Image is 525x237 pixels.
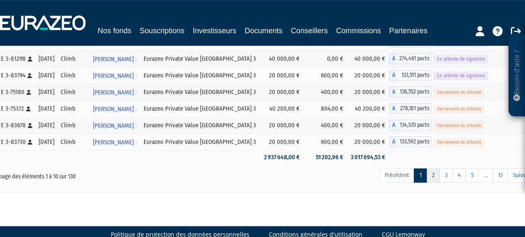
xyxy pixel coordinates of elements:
[28,123,32,128] i: [Français] Personne physique
[57,50,90,67] td: Climb
[347,50,389,67] td: 40 000,00 €
[336,25,381,37] a: Commissions
[304,67,347,84] td: 600,00 €
[452,168,466,183] a: 4
[398,53,431,64] span: 274,461 parts
[28,57,32,62] i: [Français] Personne physique
[304,117,347,133] td: 400,00 €
[434,122,484,130] span: Versement en attente
[398,136,431,147] span: 133,592 parts
[389,86,431,97] div: A - Eurazeo Private Value Europe 3
[93,118,134,133] span: [PERSON_NAME]
[389,86,398,97] span: A
[134,85,137,100] i: Voir l'investisseur
[57,84,90,100] td: Climb
[389,120,431,131] div: A - Eurazeo Private Value Europe 3
[492,168,508,183] a: 13
[93,101,134,117] span: [PERSON_NAME]
[512,38,522,113] p: Besoin d'aide ?
[90,100,140,117] a: [PERSON_NAME]
[389,53,431,64] div: A - Eurazeo Private Value Europe 3
[260,50,303,67] td: 40 000,00 €
[57,67,90,84] td: Climb
[134,101,137,117] i: Voir l'investisseur
[90,117,140,133] a: [PERSON_NAME]
[304,100,347,117] td: 804,00 €
[144,54,257,63] div: Eurazeo Private Value [GEOGRAPHIC_DATA] 3
[304,50,347,67] td: 0,00 €
[90,67,140,84] a: [PERSON_NAME]
[389,136,398,147] span: A
[57,117,90,133] td: Climb
[389,120,398,131] span: A
[304,84,347,100] td: 400,00 €
[347,100,389,117] td: 40 200,00 €
[134,68,137,84] i: Voir l'investisseur
[260,67,303,84] td: 20 000,00 €
[90,84,140,100] a: [PERSON_NAME]
[389,136,431,147] div: A - Eurazeo Private Value Europe 3
[144,138,257,146] div: Eurazeo Private Value [GEOGRAPHIC_DATA] 3
[398,70,431,81] span: 133,511 parts
[426,168,440,183] a: 2
[57,133,90,150] td: Climb
[439,168,452,183] a: 3
[434,89,484,96] span: Versement en attente
[398,103,431,114] span: 278,181 parts
[27,90,31,95] i: [Français] Personne physique
[389,70,398,81] span: A
[347,117,389,133] td: 20 000,00 €
[389,70,431,81] div: A - Eurazeo Private Value Europe 3
[398,120,431,131] span: 134,535 parts
[90,133,140,150] a: [PERSON_NAME]
[39,71,55,80] div: [DATE]
[434,55,488,63] span: En attente de signature
[26,106,31,111] i: [Français] Personne physique
[134,135,137,150] i: Voir l'investisseur
[144,88,257,96] div: Eurazeo Private Value [GEOGRAPHIC_DATA] 3
[434,138,484,146] span: Versement en attente
[389,103,431,114] div: A - Eurazeo Private Value Europe 3
[39,121,55,130] div: [DATE]
[260,100,303,117] td: 40 200,00 €
[144,121,257,130] div: Eurazeo Private Value [GEOGRAPHIC_DATA] 3
[347,150,389,165] td: 3 017 694,53 €
[39,88,55,96] div: [DATE]
[93,68,134,84] span: [PERSON_NAME]
[28,140,32,145] i: [Français] Personne physique
[27,73,32,78] i: [Français] Personne physique
[57,100,90,117] td: Climb
[414,168,427,183] a: 1
[93,135,134,150] span: [PERSON_NAME]
[389,103,398,114] span: A
[260,133,303,150] td: 20 000,00 €
[389,53,398,64] span: A
[347,133,389,150] td: 20 000,00 €
[134,118,137,133] i: Voir l'investisseur
[304,150,347,165] td: 51 202,96 €
[260,150,303,165] td: 2 937 648,00 €
[434,105,484,113] span: Versement en attente
[398,86,431,97] span: 138,552 parts
[90,50,140,67] a: [PERSON_NAME]
[139,25,184,38] a: Souscriptions
[304,133,347,150] td: 600,00 €
[347,67,389,84] td: 20 000,00 €
[260,84,303,100] td: 20 000,00 €
[134,52,137,67] i: Voir l'investisseur
[144,104,257,113] div: Eurazeo Private Value [GEOGRAPHIC_DATA] 3
[244,25,282,37] a: Documents
[39,104,55,113] div: [DATE]
[291,25,328,37] a: Conseillers
[347,84,389,100] td: 20 000,00 €
[260,117,303,133] td: 20 000,00 €
[434,72,488,80] span: En attente de signature
[93,52,134,67] span: [PERSON_NAME]
[389,25,427,37] a: Partenaires
[465,168,479,183] a: 5
[39,138,55,146] div: [DATE]
[144,71,257,80] div: Eurazeo Private Value [GEOGRAPHIC_DATA] 3
[98,25,131,37] a: Nos fonds
[93,85,134,100] span: [PERSON_NAME]
[193,25,236,37] a: Investisseurs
